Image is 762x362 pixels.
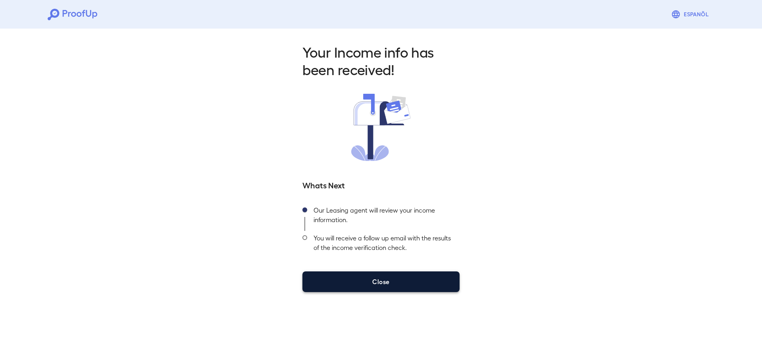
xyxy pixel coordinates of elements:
div: Our Leasing agent will review your income information. [307,203,460,231]
h5: Whats Next [302,179,460,190]
button: Espanõl [668,6,714,22]
h2: Your Income info has been received! [302,43,460,78]
button: Close [302,271,460,292]
div: You will receive a follow up email with the results of the income verification check. [307,231,460,259]
img: received.svg [351,94,411,161]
